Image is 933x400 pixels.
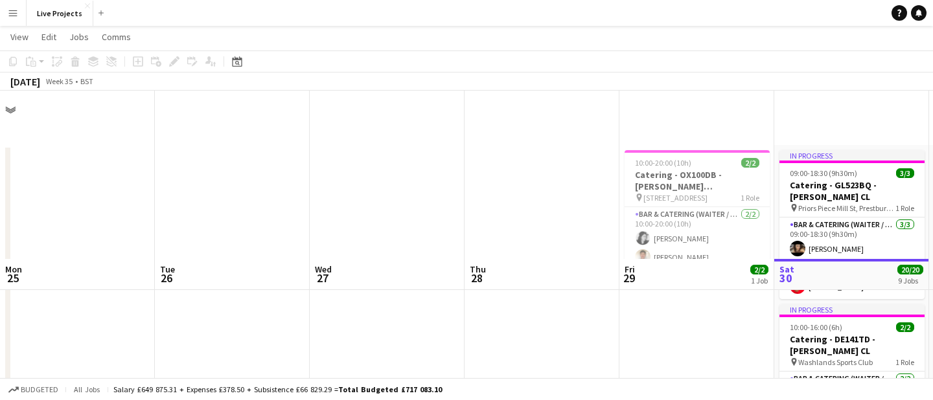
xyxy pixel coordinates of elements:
[779,150,925,299] app-job-card: In progress09:00-18:30 (9h30m)3/3Catering - GL523BQ - [PERSON_NAME] CL Priors Piece Mill St, Pres...
[3,271,22,285] span: 25
[43,76,75,86] span: Week 35
[10,75,40,88] div: [DATE]
[798,357,873,367] span: Washlands Sports Club
[777,271,794,285] span: 30
[338,384,442,394] span: Total Budgeted £717 083.10
[470,263,486,275] span: Thu
[625,169,770,192] h3: Catering - OX100DB - [PERSON_NAME] [PERSON_NAME]
[102,31,131,43] span: Comms
[895,203,914,213] span: 1 Role
[635,158,691,168] span: 10:00-20:00 (10h)
[790,168,857,178] span: 09:00-18:30 (9h30m)
[751,276,768,285] div: 1 Job
[158,271,175,285] span: 26
[69,31,89,43] span: Jobs
[64,28,94,45] a: Jobs
[779,304,925,315] div: In progress
[896,322,914,332] span: 2/2
[779,217,925,299] app-card-role: Bar & Catering (Waiter / waitress)3/309:00-18:30 (9h30m)[PERSON_NAME][PERSON_NAME][PERSON_NAME]
[10,31,29,43] span: View
[779,333,925,357] h3: Catering - DE141TD - [PERSON_NAME] CL
[898,276,923,285] div: 9 Jobs
[113,384,442,394] div: Salary £649 875.31 + Expenses £378.50 + Subsistence £66 829.29 =
[27,1,93,26] button: Live Projects
[741,193,759,203] span: 1 Role
[41,31,56,43] span: Edit
[468,271,486,285] span: 28
[315,263,332,275] span: Wed
[21,385,58,394] span: Budgeted
[6,383,60,397] button: Budgeted
[625,207,770,270] app-card-role: Bar & Catering (Waiter / waitress)2/210:00-20:00 (10h)[PERSON_NAME][PERSON_NAME]
[625,150,770,270] app-job-card: 10:00-20:00 (10h)2/2Catering - OX100DB - [PERSON_NAME] [PERSON_NAME] [STREET_ADDRESS]1 RoleBar & ...
[5,28,34,45] a: View
[790,322,842,332] span: 10:00-16:00 (6h)
[160,263,175,275] span: Tue
[779,179,925,203] h3: Catering - GL523BQ - [PERSON_NAME] CL
[897,265,923,274] span: 20/20
[623,271,635,285] span: 29
[625,263,635,275] span: Fri
[896,168,914,178] span: 3/3
[643,193,708,203] span: [STREET_ADDRESS]
[36,28,62,45] a: Edit
[750,265,768,274] span: 2/2
[779,263,794,275] span: Sat
[779,150,925,161] div: In progress
[313,271,332,285] span: 27
[97,28,136,45] a: Comms
[741,158,759,168] span: 2/2
[5,263,22,275] span: Mon
[895,357,914,367] span: 1 Role
[71,384,102,394] span: All jobs
[80,76,93,86] div: BST
[798,203,895,213] span: Priors Piece Mill St, Prestbury [GEOGRAPHIC_DATA]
